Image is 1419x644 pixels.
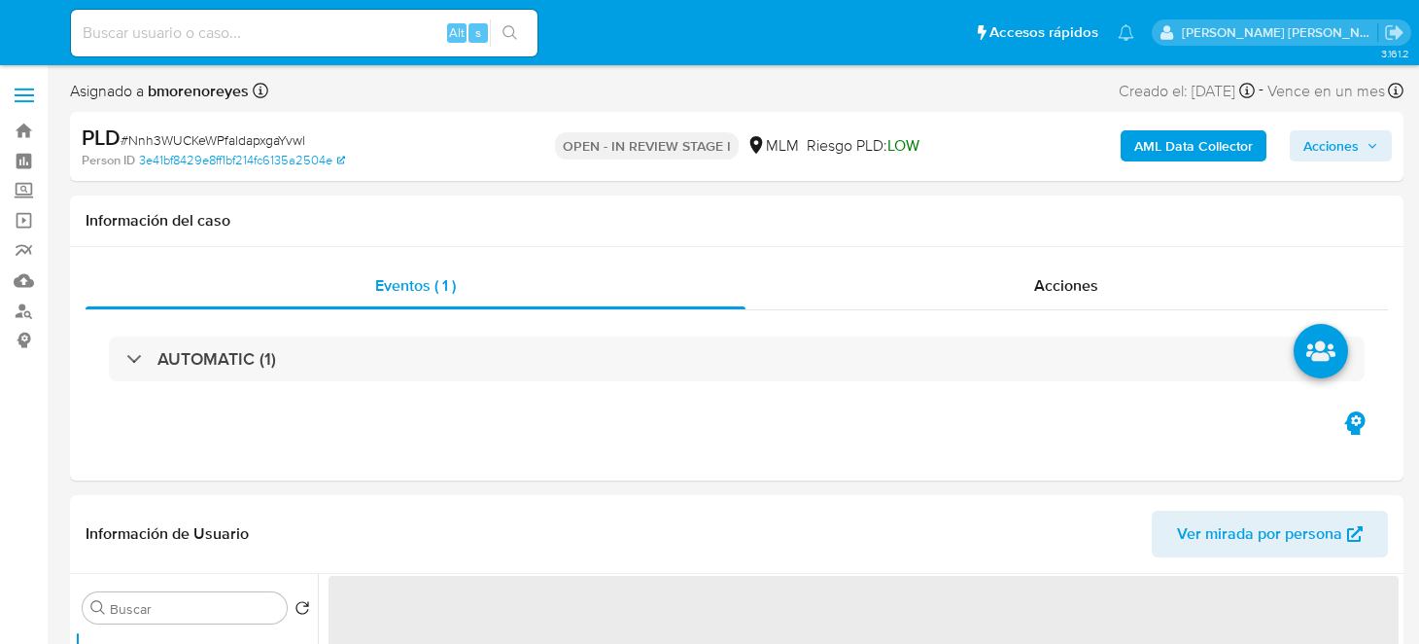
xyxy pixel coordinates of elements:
button: Acciones [1290,130,1392,161]
h1: Información de Usuario [86,524,249,544]
span: Alt [449,23,465,42]
span: Ver mirada por persona [1177,511,1342,557]
div: Creado el: [DATE] [1119,78,1255,104]
button: Volver al orden por defecto [294,600,310,622]
button: Buscar [90,600,106,616]
span: Accesos rápidos [989,22,1098,43]
span: Asignado a [70,81,249,102]
span: Eventos ( 1 ) [375,274,456,297]
h3: AUTOMATIC (1) [157,348,276,370]
b: PLD [82,122,121,153]
span: Acciones [1034,274,1098,297]
a: Salir [1384,22,1404,43]
a: 3e41bf8429e8ff1bf214fc6135a2504e [139,152,345,169]
b: Person ID [82,152,135,169]
span: - [1259,78,1263,104]
div: MLM [746,135,799,157]
input: Buscar usuario o caso... [71,20,537,46]
button: search-icon [490,19,530,47]
a: Notificaciones [1118,24,1134,41]
span: # Nnh3WUCKeWPfaldapxgaYvwl [121,130,305,150]
span: Riesgo PLD: [807,135,919,157]
div: AUTOMATIC (1) [109,337,1365,381]
span: LOW [887,134,919,157]
h1: Información del caso [86,211,1388,231]
b: bmorenoreyes [144,80,249,102]
span: Acciones [1303,130,1359,161]
span: Vence en un mes [1267,81,1385,102]
p: brenda.morenoreyes@mercadolibre.com.mx [1182,23,1378,42]
p: OPEN - IN REVIEW STAGE I [555,132,739,160]
button: AML Data Collector [1121,130,1266,161]
span: s [475,23,481,42]
button: Ver mirada por persona [1152,511,1388,557]
b: AML Data Collector [1134,130,1253,161]
input: Buscar [110,600,279,618]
